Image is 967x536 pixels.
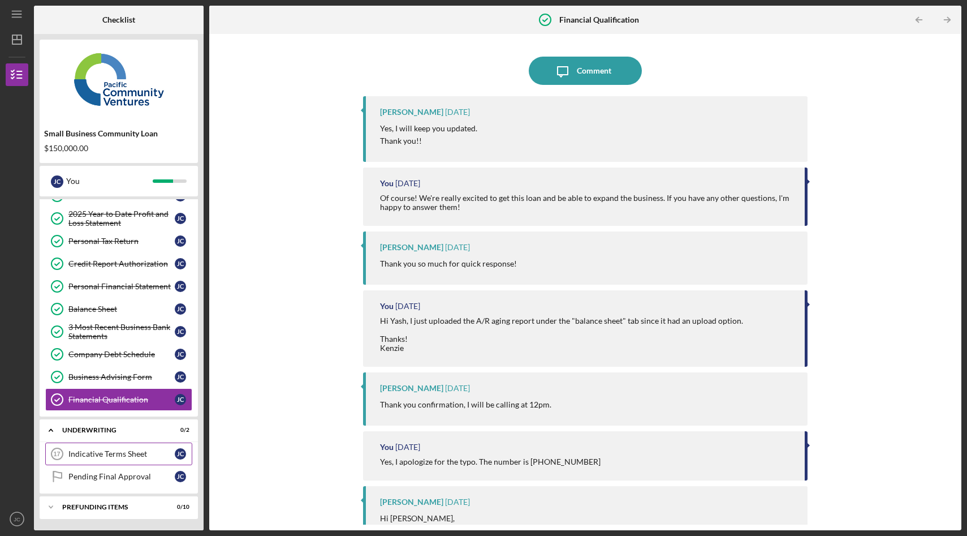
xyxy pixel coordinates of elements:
div: Of course! We're really excited to get this loan and be able to expand the business. If you have ... [380,194,793,212]
time: 2025-09-17 18:26 [445,498,470,507]
div: 0 / 2 [169,427,189,434]
div: Hi Yash, I just uploaded the A/R aging report under the "balance sheet" tab since it had an uploa... [380,316,745,353]
div: Personal Financial Statement [68,282,175,291]
div: You [380,302,394,311]
button: Comment [529,57,642,85]
a: 17Indicative Terms SheetJC [45,443,192,465]
div: Pending Final Approval [68,472,175,481]
div: You [380,179,394,188]
a: 3 Most Recent Business Bank StatementsJC [45,320,192,343]
div: J C [175,448,186,460]
div: Company Debt Schedule [68,350,175,359]
time: 2025-09-17 19:43 [395,179,420,188]
tspan: 17 [53,451,60,457]
div: J C [175,281,186,292]
p: Thank you so much for quick response! [380,258,517,270]
a: Company Debt ScheduleJC [45,343,192,366]
a: Credit Report AuthorizationJC [45,252,192,275]
b: Financial Qualification [559,15,639,24]
a: Balance SheetJC [45,298,192,320]
div: [PERSON_NAME] [380,243,443,252]
a: Personal Tax ReturnJC [45,230,192,252]
img: Product logo [40,45,198,113]
div: Prefunding Items [62,504,161,511]
a: Personal Financial StatementJC [45,275,192,298]
div: J C [175,471,186,482]
div: Credit Report Authorization [68,259,175,268]
time: 2025-09-17 18:28 [395,443,420,452]
div: Indicative Terms Sheet [68,449,175,458]
div: You [380,443,394,452]
div: $150,000.00 [44,144,193,153]
time: 2025-09-17 19:38 [445,243,470,252]
div: Small Business Community Loan [44,129,193,138]
div: J C [175,371,186,383]
div: Financial Qualification [68,395,175,404]
div: [PERSON_NAME] [380,498,443,507]
div: J C [175,326,186,337]
div: Yes, I apologize for the typo. The number is [PHONE_NUMBER] [380,457,601,466]
div: Personal Tax Return [68,237,175,246]
p: Yes, I will keep you updated. Thank you!! [380,122,477,148]
a: Financial QualificationJC [45,388,192,411]
div: You [66,171,153,191]
div: [PERSON_NAME] [380,384,443,393]
div: 3 Most Recent Business Bank Statements [68,323,175,341]
div: 2025 Year to Date Profit and Loss Statement [68,209,175,228]
text: JC [14,516,20,522]
b: Checklist [102,15,135,24]
div: Comment [577,57,611,85]
a: Business Advising FormJC [45,366,192,388]
p: Thank you confirmation, I will be calling at 12pm. [380,398,551,411]
div: [PERSON_NAME] [380,108,443,117]
time: 2025-09-17 19:36 [395,302,420,311]
a: 2025 Year to Date Profit and Loss StatementJC [45,207,192,230]
div: J C [175,349,186,360]
button: JC [6,508,28,530]
div: 0 / 10 [169,504,189,511]
a: Pending Final ApprovalJC [45,465,192,488]
div: Balance Sheet [68,305,175,314]
div: J C [51,175,63,188]
time: 2025-09-17 20:16 [445,108,470,117]
div: J C [175,303,186,315]
div: J C [175,235,186,247]
div: Business Advising Form [68,372,175,381]
div: Underwriting [62,427,161,434]
div: J C [175,213,186,224]
time: 2025-09-17 18:49 [445,384,470,393]
div: J C [175,258,186,269]
div: J C [175,394,186,405]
